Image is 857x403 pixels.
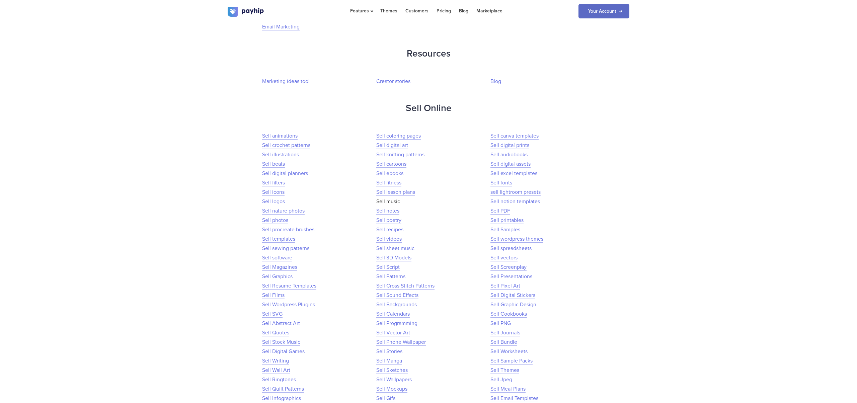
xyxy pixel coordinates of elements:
a: Sell SVG [262,311,283,318]
a: Your Account [578,4,629,18]
a: Sell Sample Packs [490,357,533,365]
a: Sell Meal Plans [490,386,526,393]
a: Sell knitting patterns [376,151,424,158]
a: Sell notion templates [490,198,540,205]
a: Sell procreate brushes [262,226,314,233]
a: Sell Manga [376,357,402,365]
a: Marketing ideas tool [262,78,310,85]
a: Sell logos [262,198,285,205]
a: Sell Stories [376,348,402,355]
a: Sell Worksheets [490,348,528,355]
a: Sell videos [376,236,402,243]
a: Sell software [262,254,292,261]
a: Sell notes [376,208,399,215]
a: Sell Wordpress Plugins [262,301,315,308]
a: Sell digital art [376,142,408,149]
a: Sell Ringtones [262,376,296,383]
a: Email Marketing [262,23,300,30]
a: Sell lesson plans [376,189,415,196]
a: Sell spreadsheets [490,245,532,252]
a: Sell Writing [262,357,289,365]
span: Features [350,8,372,14]
a: Sell vectors [490,254,518,261]
a: Sell audiobooks [490,151,528,158]
a: Sell wordpress themes [490,236,543,243]
a: Sell Wallpapers [376,376,412,383]
a: Sell Mockups [376,386,407,393]
a: Sell cartoons [376,161,406,168]
a: Sell Email Templates [490,395,538,402]
a: Sell Magazines [262,264,297,271]
a: Sell poetry [376,217,401,224]
a: Sell Sound Effects [376,292,418,299]
a: Sell photos [262,217,288,224]
a: Sell Programming [376,320,417,327]
a: Sell illustrations [262,151,299,158]
a: Sell Patterns [376,273,405,280]
a: Sell printables [490,217,524,224]
a: Sell Abstract Art [262,320,300,327]
a: Sell Cross Stitch Patterns [376,283,435,290]
a: Sell Wall Art [262,367,290,374]
h2: Resources [228,45,629,63]
a: Sell Vector Art [376,329,410,336]
a: Sell Resume Templates [262,283,316,290]
a: Sell icons [262,189,285,196]
a: Sell beats [262,161,285,168]
a: Sell Samples [490,226,520,233]
a: Sell Digital Stickers [490,292,535,299]
a: Sell Calendars [376,311,410,318]
a: Sell Stock Music [262,339,300,346]
a: Sell Infographics [262,395,301,402]
a: Sell Phone Wallpaper [376,339,426,346]
a: Sell PDF [490,208,510,215]
a: Sell Quotes [262,329,289,336]
a: Sell excel templates [490,170,537,177]
img: logo.svg [228,7,264,17]
a: Sell Script [376,264,400,271]
a: Sell fonts [490,179,512,186]
a: Sell Bundle [490,339,517,346]
a: Sell Backgrounds [376,301,417,308]
a: Sell animations [262,133,298,140]
a: Sell Pixel Art [490,283,520,290]
a: sell lightroom presets [490,189,541,196]
a: Sell Jpeg [490,376,512,383]
a: Blog [490,78,501,85]
a: Sell Cookbooks [490,311,527,318]
a: Sell coloring pages [376,133,421,140]
a: Sell canva templates [490,133,539,140]
a: Sell recipes [376,226,403,233]
a: Creator stories [376,78,410,85]
a: Sell Gifs [376,395,395,402]
a: Sell digital prints [490,142,529,149]
a: Sell Films [262,292,285,299]
a: Sell Digital Games [262,348,305,355]
a: Sell Themes [490,367,519,374]
a: Sell ebooks [376,170,403,177]
a: Sell filters [262,179,285,186]
a: Sell crochet patterns [262,142,310,149]
a: Sell sewing patterns [262,245,309,252]
a: Sell Sketches [376,367,408,374]
a: Sell Quilt Patterns [262,386,304,393]
a: Sell Graphics [262,273,293,280]
a: Sell PNG [490,320,511,327]
a: Sell nature photos [262,208,305,215]
a: Sell sheet music [376,245,414,252]
a: Sell Journals [490,329,520,336]
a: Sell digital planners [262,170,308,177]
a: Sell digital assets [490,161,531,168]
a: Sell Screenplay [490,264,527,271]
a: Sell templates [262,236,295,243]
a: Sell Graphic Design [490,301,536,308]
a: Sell 3D Models [376,254,411,261]
a: Sell fitness [376,179,401,186]
h2: Sell Online [228,99,629,117]
a: Sell Presentations [490,273,532,280]
a: Sell music [376,198,400,205]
